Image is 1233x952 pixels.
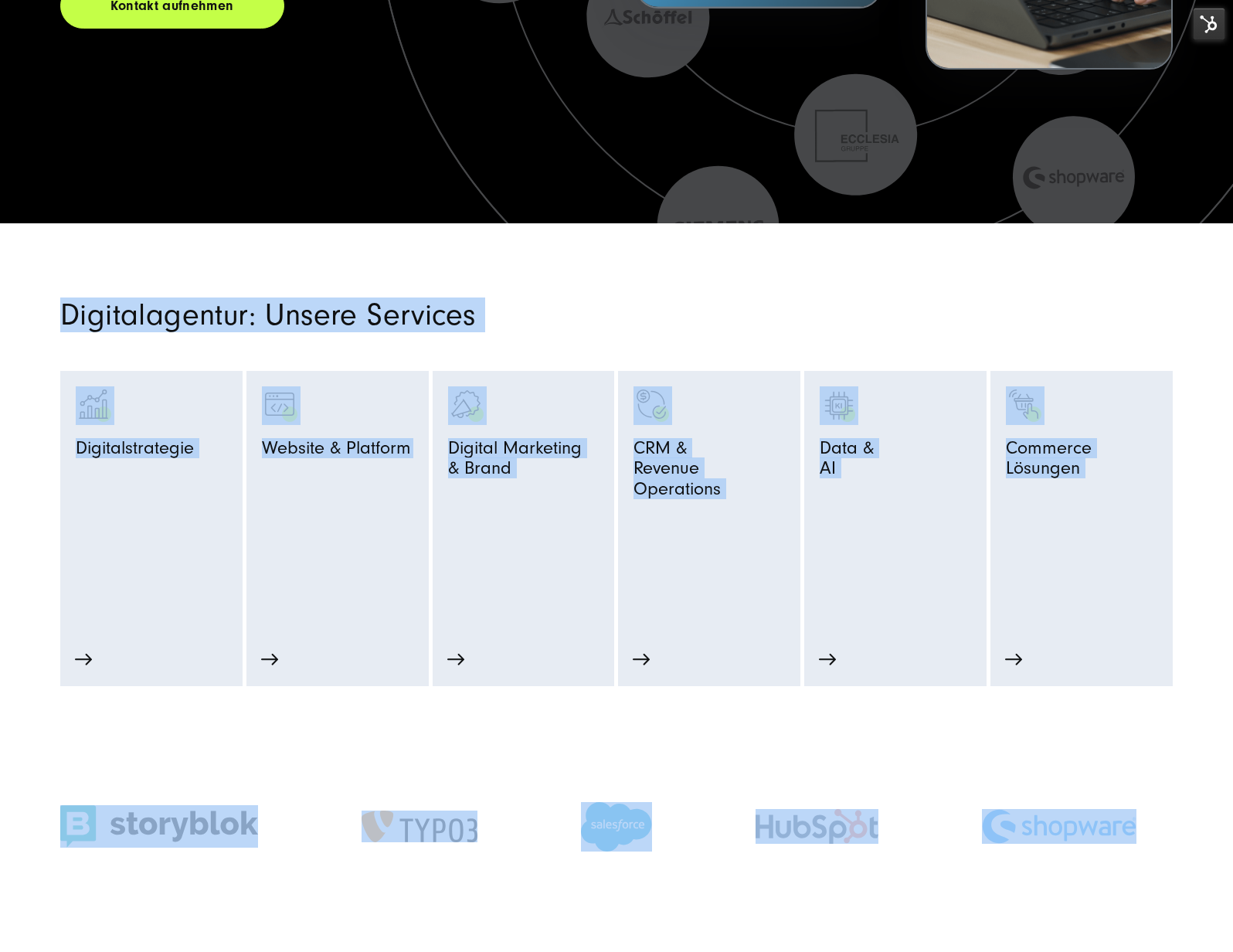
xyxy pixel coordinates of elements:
[262,386,413,614] a: Browser Symbol als Zeichen für Web Development - Digitalagentur SUNZINET programming-browser-prog...
[581,802,652,852] img: Salesforce Partner Agentur - Digitalagentur SUNZINET
[820,386,971,581] a: KI KI Data &AI
[1193,8,1225,40] img: HubSpot Tools-Menüschalter
[60,805,258,848] img: Storyblok logo Storyblok Headless CMS Agentur SUNZINET (1)
[1006,438,1157,486] span: Commerce Lösungen
[76,438,194,465] span: Digitalstrategie
[60,301,794,330] h2: Digitalagentur: Unsere Services
[448,386,600,581] a: advertising-megaphone-business-products_black advertising-megaphone-business-products_white Digit...
[820,438,874,486] span: Data & AI
[982,809,1136,843] img: Shopware Partner Agentur - Digitalagentur SUNZINET
[362,811,477,843] img: TYPO3 Gold Memeber Agentur - Digitalagentur für TYPO3 CMS Entwicklung SUNZINET
[756,809,878,844] img: HubSpot Gold Partner Agentur - Digitalagentur SUNZINET
[262,438,411,465] span: Website & Platform
[448,438,582,486] span: Digital Marketing & Brand
[1006,386,1157,614] a: Bild eines Fingers, der auf einen schwarzen Einkaufswagen mit grünen Akzenten klickt: Digitalagen...
[633,438,785,506] span: CRM & Revenue Operations
[633,386,785,614] a: Symbol mit einem Haken und einem Dollarzeichen. monetization-approve-business-products_white CRM ...
[76,386,227,614] a: analytics-graph-bar-business analytics-graph-bar-business_white Digitalstrategie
